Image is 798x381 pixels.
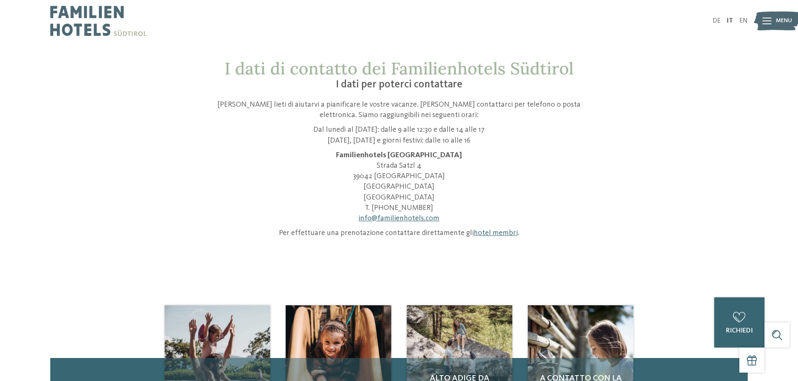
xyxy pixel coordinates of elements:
a: info@familienhotels.com [359,215,439,222]
p: [PERSON_NAME] lieti di aiutarvi a pianificare le vostre vacanze. [PERSON_NAME] contattarci per te... [200,100,598,120]
a: hotel membri [474,229,518,237]
a: DE [713,18,721,24]
span: I dati per poterci contattare [336,79,462,90]
span: richiedi [726,327,753,334]
a: richiedi [714,297,764,348]
p: Dal lunedì al [DATE]: dalle 9 alle 12:30 e dalle 14 alle 17 [DATE], [DATE] e giorni festivi: dall... [200,125,598,146]
strong: Familienhotels [GEOGRAPHIC_DATA] [336,151,462,159]
span: Menu [776,17,792,25]
span: I dati di contatto dei Familienhotels Südtirol [225,58,573,79]
a: IT [727,18,733,24]
a: EN [739,18,748,24]
p: Per effettuare una prenotazione contattare direttamente gli . [200,228,598,238]
p: Strada Satzl 4 39042 [GEOGRAPHIC_DATA] [GEOGRAPHIC_DATA] [GEOGRAPHIC_DATA] T. [PHONE_NUMBER] [200,150,598,224]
